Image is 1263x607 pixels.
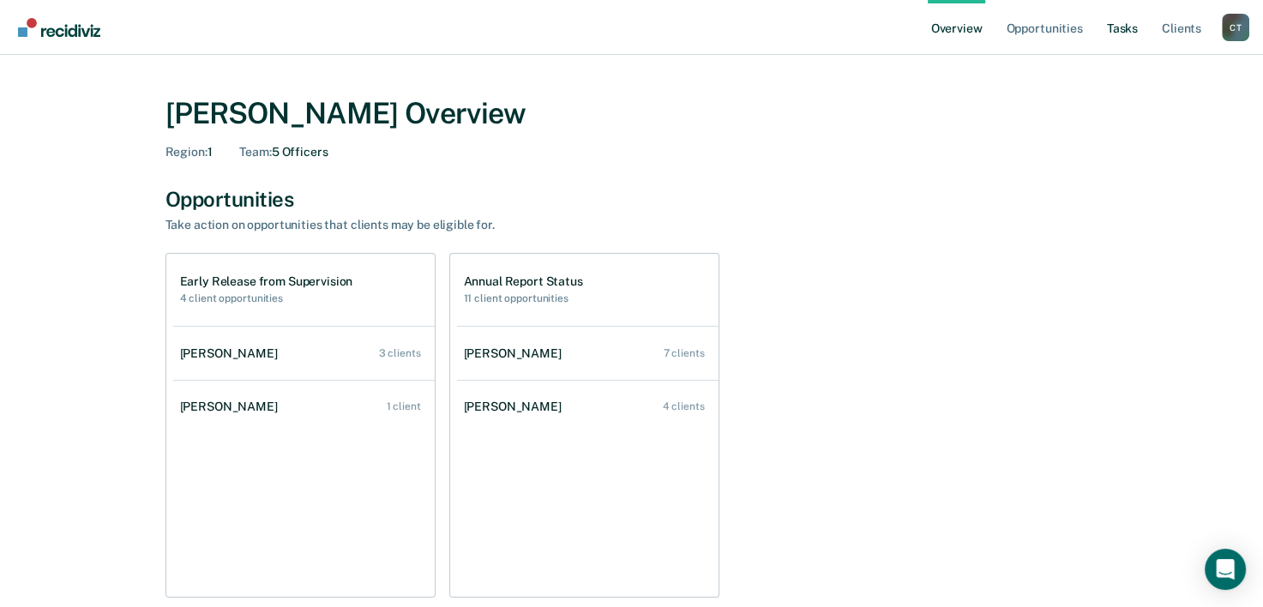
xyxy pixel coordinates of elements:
div: 7 clients [664,347,705,359]
div: 4 clients [663,400,705,412]
div: [PERSON_NAME] Overview [165,96,1098,131]
a: [PERSON_NAME] 3 clients [173,329,435,378]
div: 3 clients [379,347,421,359]
a: [PERSON_NAME] 1 client [173,382,435,431]
h2: 11 client opportunities [464,292,583,304]
div: Open Intercom Messenger [1205,549,1246,590]
div: Take action on opportunities that clients may be eligible for. [165,218,766,232]
div: 5 Officers [239,145,328,159]
div: [PERSON_NAME] [180,400,285,414]
div: [PERSON_NAME] [464,346,568,361]
img: Recidiviz [18,18,100,37]
div: 1 [165,145,213,159]
div: [PERSON_NAME] [180,346,285,361]
h1: Annual Report Status [464,274,583,289]
a: [PERSON_NAME] 7 clients [457,329,719,378]
button: Profile dropdown button [1222,14,1249,41]
div: Opportunities [165,187,1098,212]
div: [PERSON_NAME] [464,400,568,414]
span: Team : [239,145,271,159]
h2: 4 client opportunities [180,292,353,304]
div: C T [1222,14,1249,41]
div: 1 client [386,400,420,412]
span: Region : [165,145,207,159]
a: [PERSON_NAME] 4 clients [457,382,719,431]
h1: Early Release from Supervision [180,274,353,289]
